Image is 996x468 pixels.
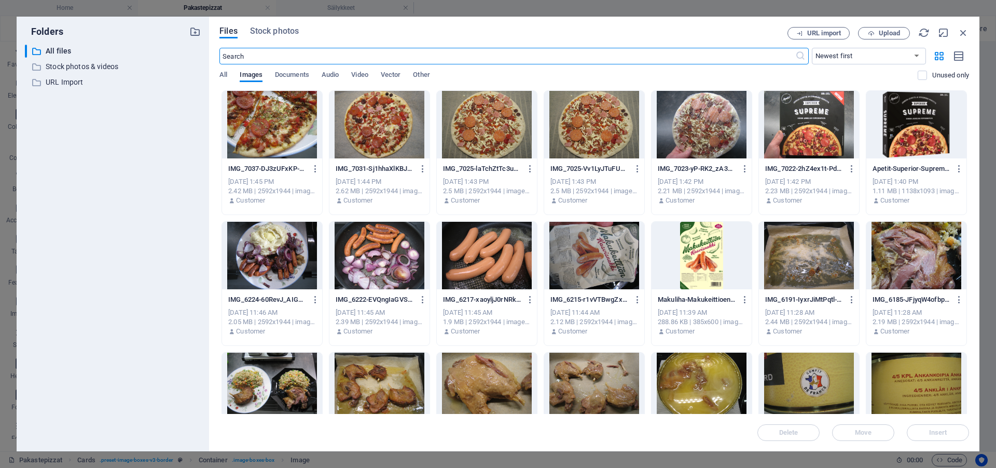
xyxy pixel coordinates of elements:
div: ​ [25,45,27,58]
div: [DATE] 11:28 AM [873,308,960,317]
div: [DATE] 11:46 AM [228,308,316,317]
div: 2.62 MB | 2592x1944 | image/jpeg [336,186,423,196]
p: IMG_6217-xaoyljJ0rNRkB5zZW3Cobg.JPG [443,295,521,304]
div: 1.9 MB | 2592x1944 | image/jpeg [443,317,531,327]
span: Files [219,25,238,37]
span: Other [413,69,430,83]
div: Stock photos & videos [25,60,201,73]
p: Makuliha-Makukeittioen-Kasvisnakki-200g-wBWBquw15f5qiRKF9t1Sjw.png [658,295,736,304]
div: [DATE] 1:42 PM [765,177,853,186]
i: Reload [918,27,930,38]
div: [DATE] 11:45 AM [336,308,423,317]
div: 2.23 MB | 2592x1944 | image/jpeg [765,186,853,196]
div: 1.11 MB | 1138x1093 | image/png [873,186,960,196]
p: IMG_6224-60RevJ_AIGP0YWRaQK5zig.JPG [228,295,306,304]
p: Customer [666,196,695,205]
p: IMG_7025-Vv1LyJTuFU2_7kVK7h2WyQ.JPG [550,164,628,173]
p: Customer [880,327,909,336]
p: IMG_6222-EVQngIaGVSbmNFx_r9VENQ.JPG [336,295,413,304]
p: IMG_7025-laTchZtTc3u9e97v-yZyrg.JPG [443,164,521,173]
span: Audio [322,69,339,83]
div: 2.39 MB | 2592x1944 | image/jpeg [336,317,423,327]
div: 2.5 MB | 2592x1944 | image/jpeg [443,186,531,196]
p: Customer [236,327,265,336]
p: Customer [773,327,802,336]
div: [DATE] 1:44 PM [336,177,423,186]
div: [DATE] 1:43 PM [443,177,531,186]
i: Minimize [938,27,949,38]
p: Customer [236,196,265,205]
div: [DATE] 11:39 AM [658,308,745,317]
span: Images [240,69,262,83]
div: 2.5 MB | 2592x1944 | image/jpeg [550,186,638,196]
div: 2.44 MB | 2592x1944 | image/jpeg [765,317,853,327]
p: IMG_7037-DJ3zUFxKP-wE2GCjGIxvvA.JPG [228,164,306,173]
div: [DATE] 11:45 AM [443,308,531,317]
p: IMG_6185-JFjyqW4ofbps6dwieXO6CQ.JPG [873,295,950,304]
span: Video [351,69,368,83]
div: URL Import [25,76,201,89]
span: Vector [381,69,401,83]
p: Folders [25,25,63,38]
input: Search [219,48,795,64]
span: Documents [275,69,309,83]
div: [DATE] 1:45 PM [228,177,316,186]
p: IMG_7031-Sj1hhaXlKBJLvO4-eDgiQg.JPG [336,164,413,173]
p: Displays only files that are not in use on the website. Files added during this session can still... [932,71,969,80]
p: Customer [666,327,695,336]
p: IMG_7022-2hZ4ex1t-Pd--fMgAeQksA.JPG [765,164,843,173]
span: Stock photos [250,25,299,37]
div: [DATE] 11:28 AM [765,308,853,317]
span: URL import [807,30,841,36]
span: Upload [879,30,900,36]
span: All [219,69,227,83]
div: 2.12 MB | 2592x1944 | image/jpeg [550,317,638,327]
div: [DATE] 1:42 PM [658,177,745,186]
button: URL import [787,27,850,39]
p: Customer [880,196,909,205]
i: Create new folder [189,26,201,37]
p: All files [46,45,182,57]
p: Customer [343,327,372,336]
p: Stock photos & videos [46,61,182,73]
p: Customer [558,327,587,336]
p: IMG_6215-r1vVTBwgZxiCbXVFoXOmyQ.JPG [550,295,628,304]
p: Apetit-Superior-Supreme-pizza-pakaste-335g-r01lkugV0cTZxSEYK5Z2PA.png [873,164,950,173]
div: 288.86 KB | 385x600 | image/png [658,317,745,327]
div: 2.21 MB | 2592x1944 | image/jpeg [658,186,745,196]
div: 2.19 MB | 2592x1944 | image/jpeg [873,317,960,327]
p: URL Import [46,76,182,88]
p: IMG_6191-IyxrJiMtPqtl-AqCIbzaEQ.JPG [765,295,843,304]
p: Customer [343,196,372,205]
p: Customer [558,196,587,205]
div: [DATE] 1:43 PM [550,177,638,186]
div: [DATE] 1:40 PM [873,177,960,186]
div: 2.05 MB | 2592x1944 | image/jpeg [228,317,316,327]
i: Close [958,27,969,38]
div: [DATE] 11:44 AM [550,308,638,317]
p: Customer [773,196,802,205]
button: Upload [858,27,910,39]
div: 2.42 MB | 2592x1944 | image/jpeg [228,186,316,196]
p: IMG_7023-yP-RK2_zA34T2C-ozMNoXw.JPG [658,164,736,173]
p: Customer [451,327,480,336]
p: Customer [451,196,480,205]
